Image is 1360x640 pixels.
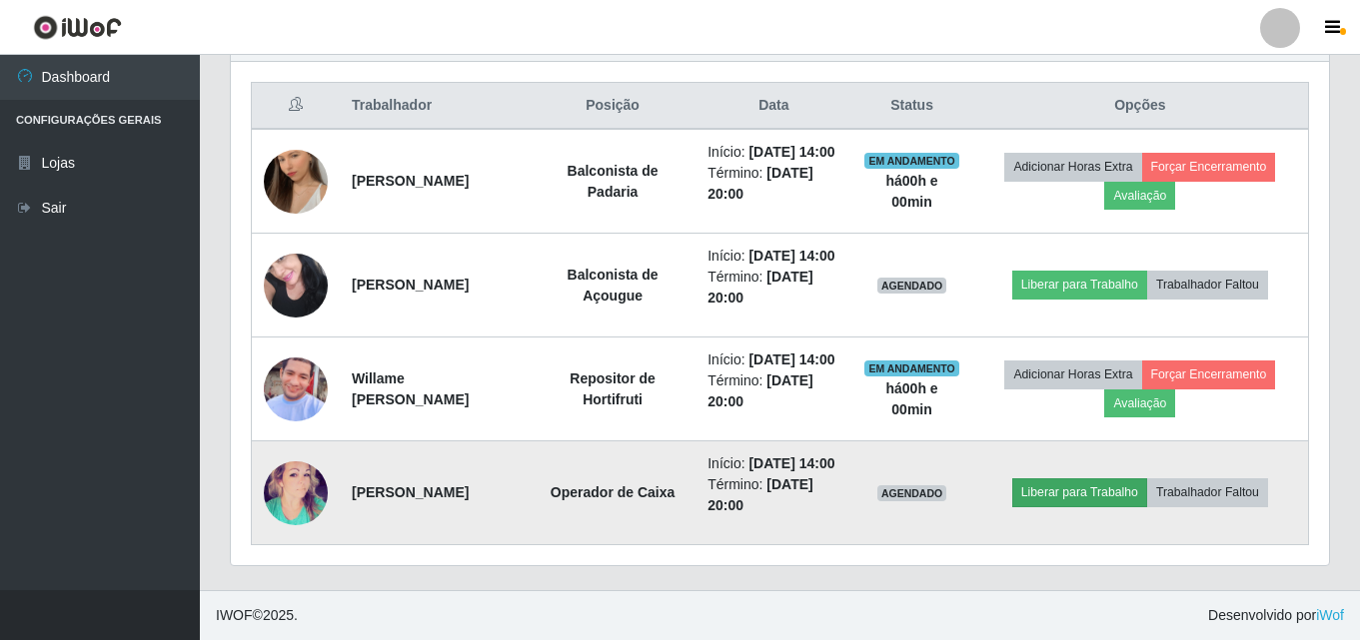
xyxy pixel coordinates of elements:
strong: [PERSON_NAME] [352,173,469,189]
time: [DATE] 14:00 [748,144,834,160]
span: EM ANDAMENTO [864,153,959,169]
span: AGENDADO [877,278,947,294]
button: Forçar Encerramento [1142,360,1276,388]
strong: há 00 h e 00 min [885,380,937,417]
span: EM ANDAMENTO [864,360,959,376]
time: [DATE] 14:00 [748,455,834,471]
strong: Repositor de Hortifruti [570,370,656,407]
strong: Balconista de Padaria [568,163,659,200]
time: [DATE] 14:00 [748,351,834,367]
strong: Operador de Caixa [551,484,676,500]
th: Status [851,83,971,130]
th: Opções [972,83,1309,130]
th: Data [695,83,851,130]
button: Liberar para Trabalho [1012,478,1147,506]
a: iWof [1316,607,1344,623]
button: Forçar Encerramento [1142,153,1276,181]
img: 1726843686104.jpeg [264,125,328,239]
li: Início: [707,246,839,267]
li: Início: [707,142,839,163]
button: Adicionar Horas Extra [1004,360,1141,388]
button: Adicionar Horas Extra [1004,153,1141,181]
span: AGENDADO [877,485,947,501]
strong: há 00 h e 00 min [885,173,937,210]
li: Término: [707,370,839,412]
li: Início: [707,453,839,474]
button: Avaliação [1104,182,1175,210]
strong: Willame [PERSON_NAME] [352,370,469,407]
th: Posição [530,83,695,130]
img: 1598866679921.jpeg [264,445,328,540]
img: 1746197830896.jpeg [264,243,328,327]
strong: [PERSON_NAME] [352,484,469,500]
li: Término: [707,474,839,516]
strong: Balconista de Açougue [568,267,659,304]
span: © 2025 . [216,605,298,626]
th: Trabalhador [340,83,530,130]
strong: [PERSON_NAME] [352,277,469,293]
img: CoreUI Logo [33,15,122,40]
button: Trabalhador Faltou [1147,478,1268,506]
button: Avaliação [1104,389,1175,417]
button: Liberar para Trabalho [1012,271,1147,299]
span: IWOF [216,607,253,623]
li: Término: [707,163,839,205]
time: [DATE] 14:00 [748,248,834,264]
button: Trabalhador Faltou [1147,271,1268,299]
li: Término: [707,267,839,309]
img: 1754918397165.jpeg [264,318,328,460]
span: Desenvolvido por [1208,605,1344,626]
li: Início: [707,349,839,370]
